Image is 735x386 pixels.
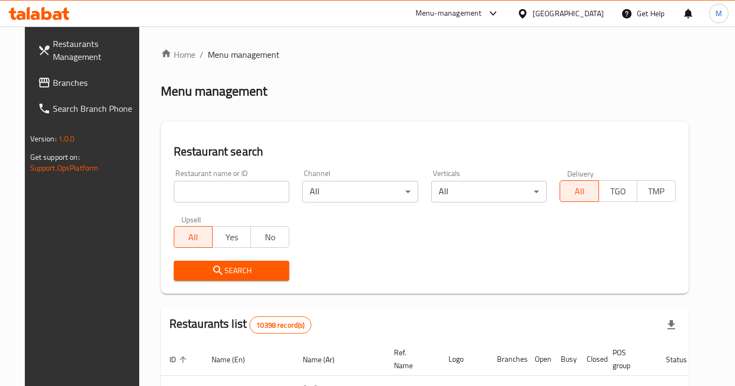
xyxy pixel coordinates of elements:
span: Menu management [208,48,280,61]
span: Ref. Name [394,346,427,372]
div: Export file [658,312,684,338]
div: All [302,181,418,202]
nav: breadcrumb [161,48,689,61]
span: Yes [217,229,247,245]
div: All [431,181,547,202]
label: Upsell [181,215,201,223]
button: All [174,226,213,248]
a: Home [161,48,195,61]
th: Branches [488,343,526,376]
span: 10398 record(s) [250,320,311,330]
h2: Restaurant search [174,144,676,160]
span: Get support on: [30,150,80,164]
div: Menu-management [416,7,482,20]
span: 1.0.0 [58,132,75,146]
span: TMP [642,184,671,199]
span: TGO [603,184,633,199]
h2: Menu management [161,83,267,100]
span: Search [182,264,281,277]
button: TGO [598,180,637,202]
span: Name (Ar) [303,353,349,366]
span: Name (En) [212,353,259,366]
th: Busy [552,343,578,376]
a: Branches [29,70,147,96]
button: No [250,226,289,248]
span: Version: [30,132,57,146]
th: Closed [578,343,604,376]
a: Restaurants Management [29,31,147,70]
span: Status [666,353,701,366]
span: Search Branch Phone [53,102,139,115]
button: Search [174,261,290,281]
span: No [255,229,285,245]
span: Branches [53,76,139,89]
span: POS group [612,346,644,372]
span: Restaurants Management [53,37,139,63]
span: All [564,184,594,199]
a: Support.OpsPlatform [30,161,99,175]
span: ID [169,353,190,366]
h2: Restaurants list [169,316,312,334]
th: Logo [440,343,488,376]
div: [GEOGRAPHIC_DATA] [533,8,604,19]
label: Delivery [567,170,594,177]
button: Yes [212,226,251,248]
span: M [716,8,722,19]
span: All [179,229,208,245]
button: TMP [637,180,676,202]
input: Search for restaurant name or ID.. [174,181,290,202]
div: Total records count [249,316,311,334]
li: / [200,48,203,61]
button: All [560,180,598,202]
a: Search Branch Phone [29,96,147,121]
th: Open [526,343,552,376]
